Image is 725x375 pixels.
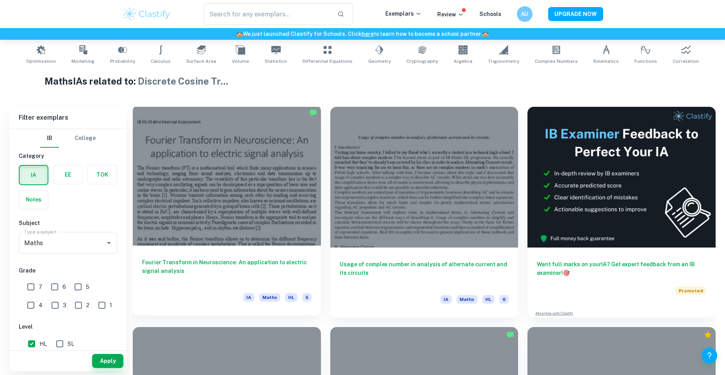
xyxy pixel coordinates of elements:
[151,58,171,65] span: Calculus
[535,58,578,65] span: Complex Numbers
[26,58,56,65] span: Optimization
[454,58,472,65] span: Algebra
[340,260,509,286] h6: Usage of complex number in analysis of alternate current and its circuits
[285,293,297,302] span: HL
[259,293,280,302] span: Maths
[675,287,706,295] span: Promoted
[39,340,47,348] span: HL
[520,10,529,18] h6: AU
[479,11,501,17] a: Schools
[499,295,509,304] span: 6
[673,58,699,65] span: Correlation
[302,293,312,302] span: 5
[19,152,117,160] h6: Category
[548,7,603,21] button: UPGRADE NOW
[243,293,255,302] span: IA
[702,348,717,363] button: Help and Feedback
[517,6,533,22] button: AU
[385,9,422,18] p: Exemplars
[110,301,112,310] span: 1
[482,31,489,37] span: 🏫
[19,219,117,227] h6: Subject
[75,129,96,148] button: College
[45,74,680,88] h1: Maths IAs related to:
[88,165,117,184] button: TOK
[142,258,312,284] h6: Fourier Transform in Neuroscience: An application to electric signal analysis
[309,109,317,117] img: Marked
[527,107,716,318] a: Want full marks on yourIA? Get expert feedback from an IB examiner!PromotedAdvertise with Clastify
[86,301,89,310] span: 2
[368,58,391,65] span: Geometry
[68,340,74,348] span: SL
[92,354,123,368] button: Apply
[62,283,66,291] span: 6
[232,58,249,65] span: Volume
[186,58,216,65] span: Surface Area
[19,266,117,275] h6: Grade
[40,129,59,148] button: IB
[527,107,716,248] img: Thumbnail
[265,58,287,65] span: Statistics
[704,331,712,339] div: Premium
[362,31,374,37] a: here
[634,58,657,65] span: Functions
[506,331,514,339] img: Marked
[39,283,42,291] span: 7
[86,283,89,291] span: 5
[2,30,723,38] h6: We just launched Clastify for Schools. Click to learn how to become a school partner.
[20,166,48,184] button: IA
[535,311,573,316] a: Advertise with Clastify
[437,10,464,19] p: Review
[71,58,94,65] span: Modelling
[488,58,519,65] span: Trigonometry
[563,270,570,276] span: 🎯
[440,295,452,304] span: IA
[19,190,48,209] button: Notes
[204,3,331,25] input: Search for any exemplars...
[39,301,43,310] span: 4
[406,58,438,65] span: Cryptography
[110,58,135,65] span: Probability
[40,129,96,148] div: Filter type choice
[138,76,228,87] span: Discrete Cosine Tr ...
[122,6,172,22] img: Clastify logo
[482,295,495,304] span: HL
[133,107,321,318] a: Fourier Transform in Neuroscience: An application to electric signal analysisIAMathsHL5
[456,295,477,304] span: Maths
[53,165,82,184] button: EE
[593,58,619,65] span: Kinematics
[24,228,57,235] label: Type a subject
[330,107,518,318] a: Usage of complex number in analysis of alternate current and its circuitsIAMathsHL6
[236,31,243,37] span: 🏫
[537,260,706,277] h6: Want full marks on your IA ? Get expert feedback from an IB examiner!
[103,237,114,248] button: Open
[63,301,66,310] span: 3
[303,58,353,65] span: Differential Equations
[9,107,126,129] h6: Filter exemplars
[19,322,117,331] h6: Level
